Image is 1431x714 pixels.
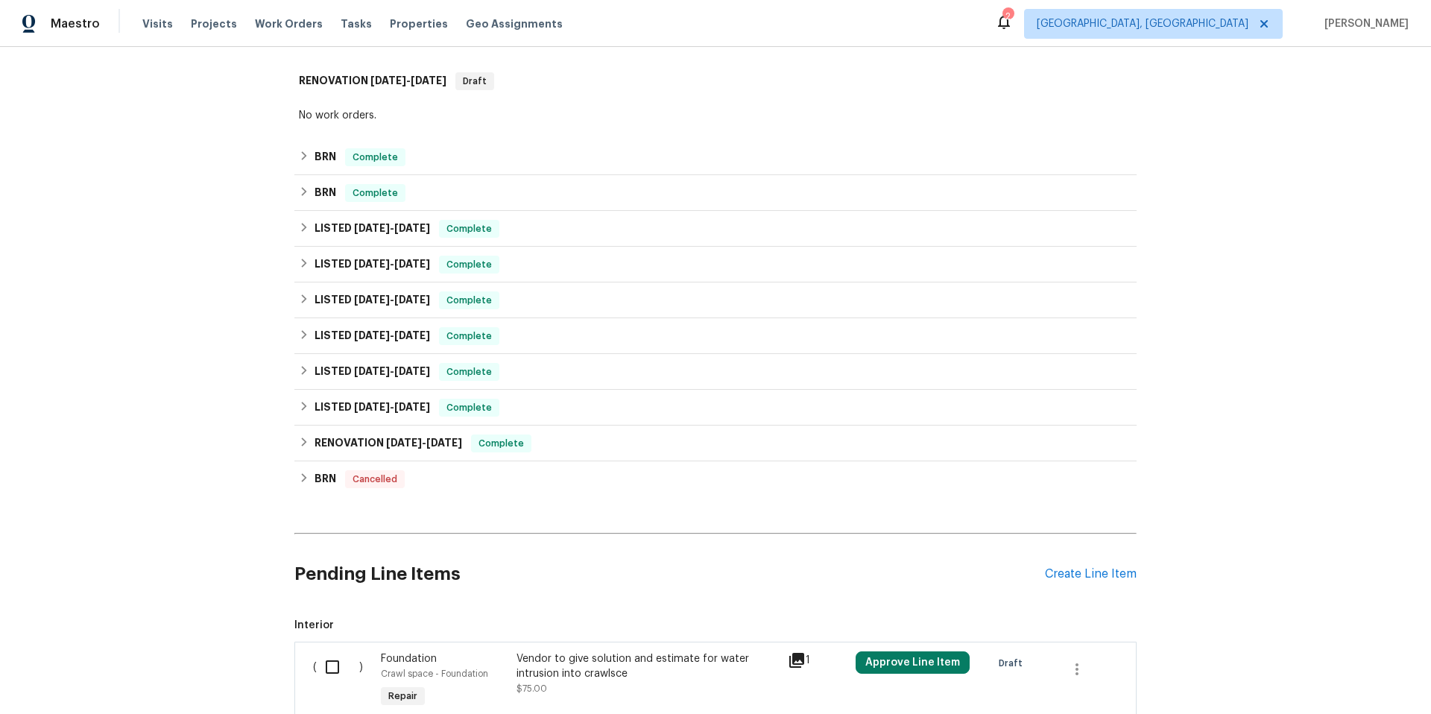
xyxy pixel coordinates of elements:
span: [DATE] [394,330,430,341]
span: Complete [440,221,498,236]
span: Crawl space - Foundation [381,669,488,678]
span: [DATE] [411,75,446,86]
span: - [386,437,462,448]
span: - [354,402,430,412]
div: LISTED [DATE]-[DATE]Complete [294,211,1137,247]
span: [DATE] [394,366,430,376]
span: $75.00 [517,684,547,693]
span: Complete [440,293,498,308]
span: Draft [999,656,1029,671]
span: Draft [457,74,493,89]
span: [DATE] [354,366,390,376]
span: [DATE] [354,294,390,305]
span: - [354,259,430,269]
div: LISTED [DATE]-[DATE]Complete [294,390,1137,426]
h6: BRN [315,148,336,166]
div: BRN Complete [294,139,1137,175]
span: [DATE] [394,259,430,269]
h6: RENOVATION [315,435,462,452]
span: Complete [473,436,530,451]
span: Foundation [381,654,437,664]
span: - [370,75,446,86]
h6: BRN [315,470,336,488]
div: LISTED [DATE]-[DATE]Complete [294,318,1137,354]
div: Create Line Item [1045,567,1137,581]
h6: LISTED [315,399,430,417]
span: [GEOGRAPHIC_DATA], [GEOGRAPHIC_DATA] [1037,16,1248,31]
h6: LISTED [315,291,430,309]
div: 1 [788,651,847,669]
span: Complete [440,329,498,344]
h6: LISTED [315,256,430,274]
span: Geo Assignments [466,16,563,31]
span: Complete [347,186,404,200]
span: [DATE] [354,330,390,341]
span: Complete [440,400,498,415]
span: - [354,366,430,376]
span: Interior [294,618,1137,633]
span: Complete [347,150,404,165]
span: Cancelled [347,472,403,487]
span: Visits [142,16,173,31]
span: Work Orders [255,16,323,31]
h6: BRN [315,184,336,202]
div: LISTED [DATE]-[DATE]Complete [294,354,1137,390]
h6: LISTED [315,220,430,238]
span: Properties [390,16,448,31]
span: Tasks [341,19,372,29]
span: - [354,330,430,341]
span: Maestro [51,16,100,31]
span: - [354,294,430,305]
span: Repair [382,689,423,704]
div: RENOVATION [DATE]-[DATE]Complete [294,426,1137,461]
span: [DATE] [394,402,430,412]
span: [DATE] [386,437,422,448]
span: Projects [191,16,237,31]
span: [DATE] [354,402,390,412]
div: BRN Cancelled [294,461,1137,497]
span: - [354,223,430,233]
div: 2 [1002,9,1013,24]
div: LISTED [DATE]-[DATE]Complete [294,247,1137,282]
h6: LISTED [315,363,430,381]
span: [DATE] [426,437,462,448]
span: Complete [440,364,498,379]
span: Complete [440,257,498,272]
div: No work orders. [299,108,1132,123]
div: Vendor to give solution and estimate for water intrusion into crawlsce [517,651,779,681]
span: [DATE] [394,294,430,305]
div: RENOVATION [DATE]-[DATE]Draft [294,57,1137,105]
span: [PERSON_NAME] [1318,16,1409,31]
span: [DATE] [354,223,390,233]
span: [DATE] [394,223,430,233]
button: Approve Line Item [856,651,970,674]
span: [DATE] [370,75,406,86]
span: [DATE] [354,259,390,269]
h2: Pending Line Items [294,540,1045,609]
h6: LISTED [315,327,430,345]
div: LISTED [DATE]-[DATE]Complete [294,282,1137,318]
div: BRN Complete [294,175,1137,211]
h6: RENOVATION [299,72,446,90]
